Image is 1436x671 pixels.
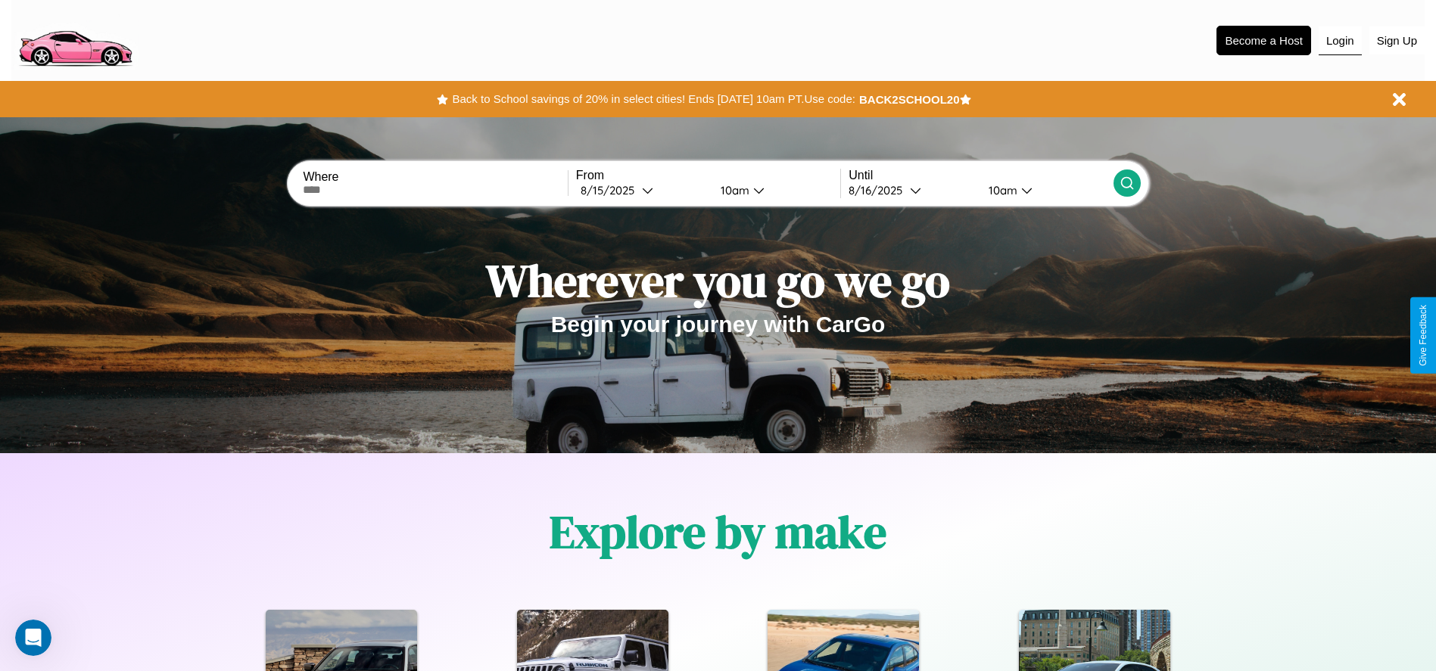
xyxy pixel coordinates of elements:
label: Until [849,169,1113,182]
button: 10am [709,182,841,198]
div: 8 / 16 / 2025 [849,183,910,197]
iframe: Intercom live chat [15,620,51,656]
div: Give Feedback [1418,305,1428,366]
button: Sign Up [1369,26,1425,54]
button: 10am [977,182,1114,198]
div: 8 / 15 / 2025 [581,183,642,197]
label: From [576,169,840,182]
div: 10am [713,183,753,197]
button: 8/15/2025 [576,182,709,198]
button: Become a Host [1216,26,1311,55]
b: BACK2SCHOOL20 [859,93,960,106]
h1: Explore by make [550,501,886,563]
button: Back to School savings of 20% in select cities! Ends [DATE] 10am PT.Use code: [448,89,858,110]
img: logo [11,8,139,70]
button: Login [1319,26,1362,55]
label: Where [303,170,567,184]
div: 10am [981,183,1021,197]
